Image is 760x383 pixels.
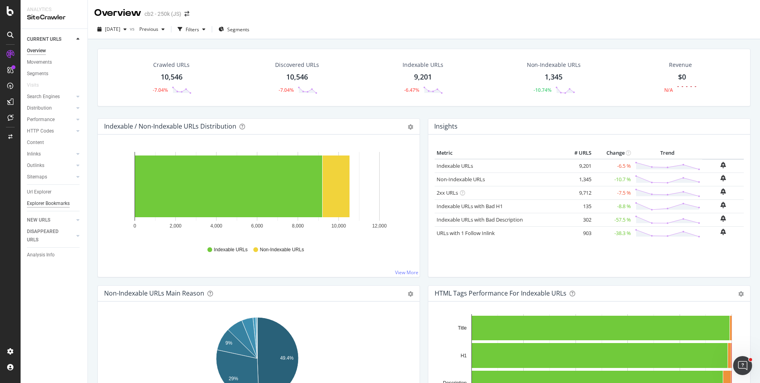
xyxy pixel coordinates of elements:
th: Change [593,147,633,159]
div: N/A [664,87,673,93]
a: Segments [27,70,82,78]
text: 49.4% [280,355,294,361]
a: 2xx URLs [437,189,458,196]
button: Segments [215,23,253,36]
div: gear [408,291,413,297]
span: Non-Indexable URLs [260,246,304,253]
div: Overview [94,6,141,20]
div: 9,201 [414,72,432,82]
div: Non-Indexable URLs [527,61,581,69]
div: Indexable URLs [403,61,443,69]
a: Content [27,138,82,147]
div: Performance [27,116,55,124]
a: Sitemaps [27,173,74,181]
a: Analysis Info [27,251,82,259]
a: Url Explorer [27,188,82,196]
iframe: Intercom live chat [733,356,752,375]
a: Performance [27,116,74,124]
div: Explorer Bookmarks [27,199,70,208]
th: # URLS [562,147,593,159]
div: DISAPPEARED URLS [27,228,67,244]
a: NEW URLS [27,216,74,224]
h4: Insights [434,121,458,132]
span: vs [130,25,136,32]
div: CURRENT URLS [27,35,61,44]
div: arrow-right-arrow-left [184,11,189,17]
div: -7.04% [279,87,294,93]
a: CURRENT URLS [27,35,74,44]
div: bell-plus [720,162,726,168]
div: SiteCrawler [27,13,81,22]
td: -38.3 % [593,226,633,240]
a: Search Engines [27,93,74,101]
div: Indexable / Non-Indexable URLs Distribution [104,122,236,130]
div: Distribution [27,104,52,112]
text: 9% [226,340,233,346]
a: Outlinks [27,161,74,170]
div: 10,546 [286,72,308,82]
text: 29% [229,376,238,381]
td: -57.5 % [593,213,633,226]
text: Title [458,325,467,331]
div: Crawled URLs [153,61,190,69]
td: 135 [562,199,593,213]
div: NEW URLS [27,216,50,224]
a: HTTP Codes [27,127,74,135]
td: 903 [562,226,593,240]
div: Analytics [27,6,81,13]
span: Segments [227,26,249,33]
div: 1,345 [545,72,562,82]
a: Overview [27,47,82,55]
div: A chart. [104,147,410,239]
td: 302 [562,213,593,226]
td: -6.5 % [593,159,633,173]
a: Indexable URLs [437,162,473,169]
span: Previous [136,26,158,32]
div: bell-plus [720,215,726,222]
span: 2025 Oct. 2nd [105,26,120,32]
a: Movements [27,58,82,66]
a: Indexable URLs with Bad Description [437,216,523,223]
div: Search Engines [27,93,60,101]
td: -8.8 % [593,199,633,213]
div: Sitemaps [27,173,47,181]
div: bell-plus [720,175,726,181]
div: cb2 - 250k (JS) [144,10,181,18]
a: Visits [27,81,47,89]
td: 9,712 [562,186,593,199]
a: Non-Indexable URLs [437,176,485,183]
td: 1,345 [562,173,593,186]
div: -6.47% [404,87,419,93]
div: Filters [186,26,199,33]
div: Movements [27,58,52,66]
text: 8,000 [292,223,304,229]
div: bell-plus [720,188,726,195]
a: View More [395,269,418,276]
text: H1 [461,353,467,358]
a: Inlinks [27,150,74,158]
text: 6,000 [251,223,263,229]
button: [DATE] [94,23,130,36]
div: HTTP Codes [27,127,54,135]
text: 12,000 [372,223,387,229]
button: Filters [175,23,209,36]
div: Visits [27,81,39,89]
div: Non-Indexable URLs Main Reason [104,289,204,297]
div: -7.04% [153,87,168,93]
div: Outlinks [27,161,44,170]
text: 4,000 [210,223,222,229]
div: Overview [27,47,46,55]
a: DISAPPEARED URLS [27,228,74,244]
span: $0 [678,72,686,82]
span: Indexable URLs [214,246,247,253]
td: -10.7 % [593,173,633,186]
div: Content [27,138,44,147]
span: Revenue [669,61,692,69]
div: HTML Tags Performance for Indexable URLs [435,289,566,297]
div: bell-plus [720,229,726,235]
a: URLs with 1 Follow Inlink [437,229,495,237]
a: Distribution [27,104,74,112]
div: Analysis Info [27,251,55,259]
div: gear [738,291,744,297]
td: -7.5 % [593,186,633,199]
